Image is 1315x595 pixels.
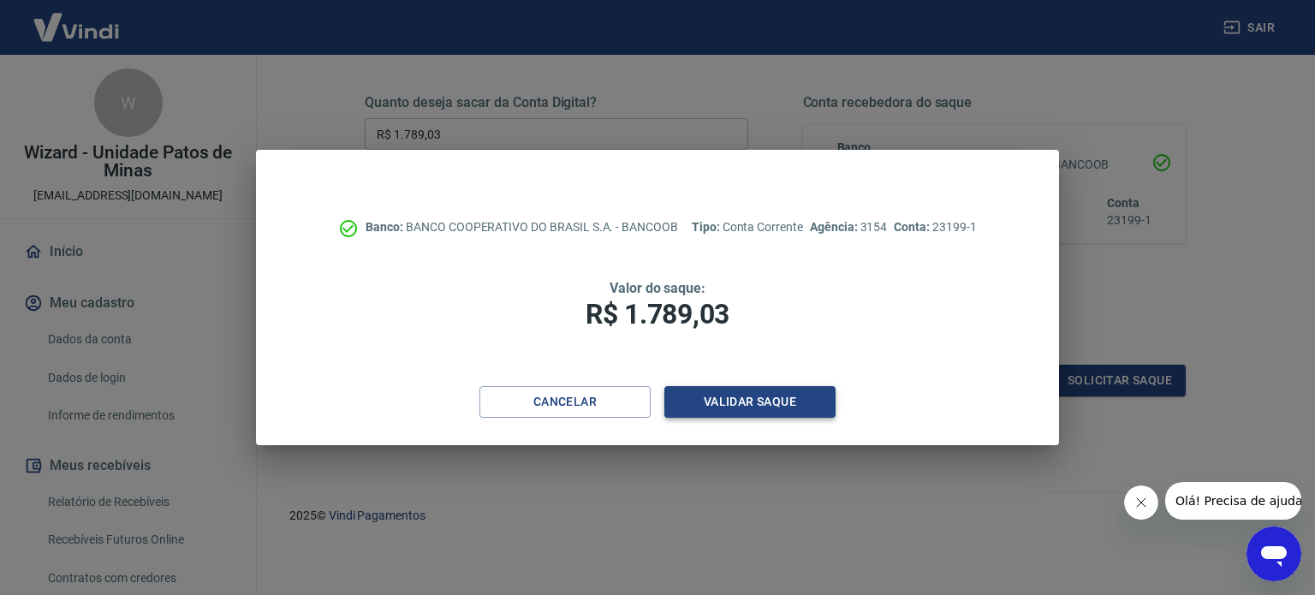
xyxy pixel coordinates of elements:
iframe: Fechar mensagem [1124,485,1158,520]
span: Agência: [810,220,860,234]
iframe: Mensagem da empresa [1165,482,1301,520]
span: Tipo: [692,220,723,234]
span: Conta: [894,220,932,234]
iframe: Botão para abrir a janela de mensagens [1247,527,1301,581]
button: Validar saque [664,386,836,418]
p: Conta Corrente [692,218,803,236]
span: R$ 1.789,03 [586,298,729,330]
span: Valor do saque: [610,280,705,296]
button: Cancelar [479,386,651,418]
p: 3154 [810,218,887,236]
span: Banco: [366,220,406,234]
p: 23199-1 [894,218,976,236]
p: BANCO COOPERATIVO DO BRASIL S.A. - BANCOOB [366,218,678,236]
span: Olá! Precisa de ajuda? [10,12,144,26]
